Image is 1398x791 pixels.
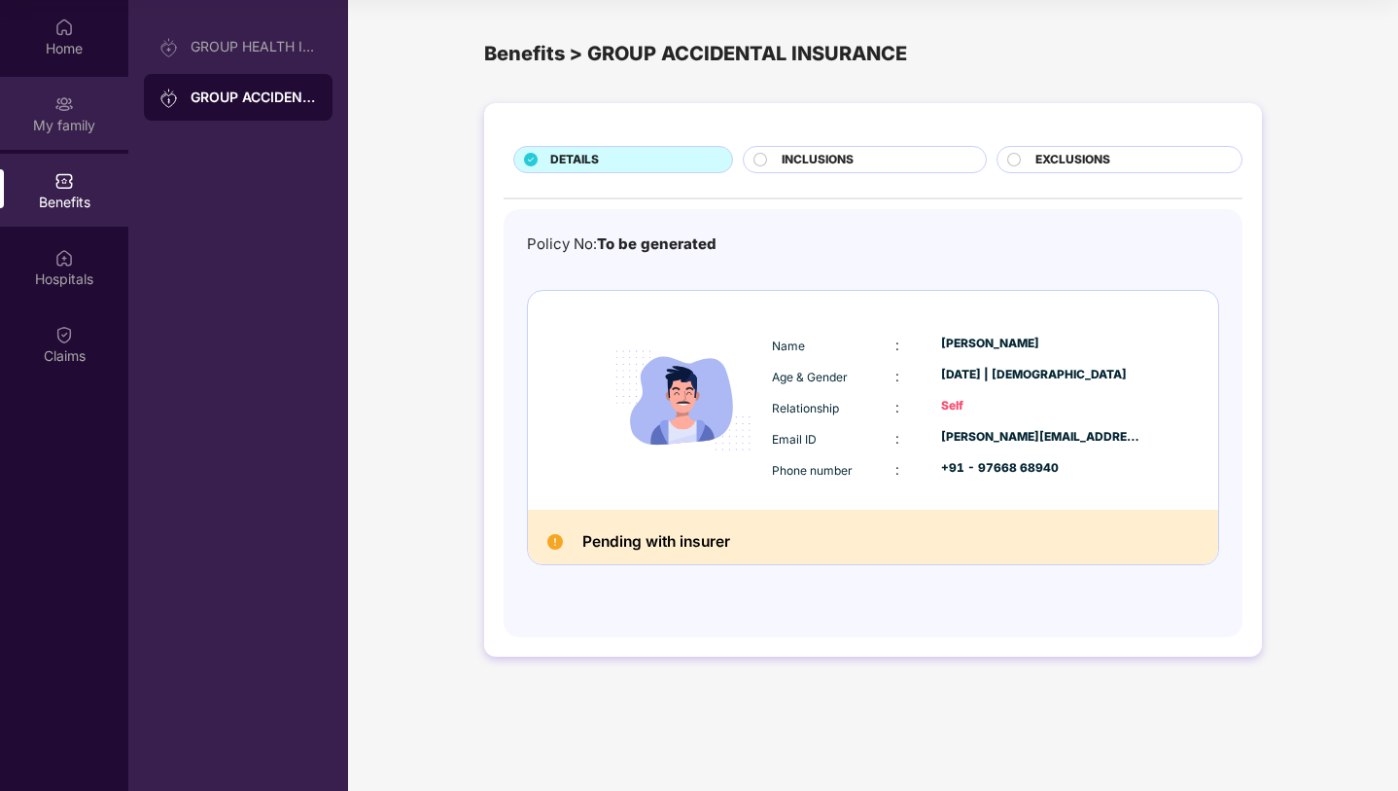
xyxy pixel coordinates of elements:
[772,401,839,415] span: Relationship
[484,39,1262,69] div: Benefits > GROUP ACCIDENTAL INSURANCE
[582,529,730,556] h2: Pending with insurer
[54,248,74,268] img: svg+xml;base64,PHN2ZyBpZD0iSG9zcGl0YWxzIiB4bWxucz0iaHR0cDovL3d3dy53My5vcmcvMjAwMC9zdmciIHdpZHRoPS...
[941,366,1141,384] div: [DATE] | [DEMOGRAPHIC_DATA]
[941,335,1141,353] div: [PERSON_NAME]
[54,325,74,344] img: svg+xml;base64,PHN2ZyBpZD0iQ2xhaW0iIHhtbG5zPSJodHRwOi8vd3d3LnczLm9yZy8yMDAwL3N2ZyIgd2lkdGg9IjIwIi...
[895,461,899,478] span: :
[527,233,716,256] div: Policy No:
[941,397,1141,415] div: Self
[772,463,853,478] span: Phone number
[191,39,317,54] div: GROUP HEALTH INSURANCE
[782,151,854,169] span: INCLUSIONS
[941,428,1141,447] div: [PERSON_NAME][EMAIL_ADDRESS][DOMAIN_NAME]
[54,171,74,191] img: svg+xml;base64,PHN2ZyBpZD0iQmVuZWZpdHMiIHhtbG5zPSJodHRwOi8vd3d3LnczLm9yZy8yMDAwL3N2ZyIgd2lkdGg9Ij...
[547,534,563,550] img: Pending
[159,89,179,108] img: svg+xml;base64,PHN2ZyB3aWR0aD0iMjAiIGhlaWdodD0iMjAiIHZpZXdCb3g9IjAgMCAyMCAyMCIgZmlsbD0ibm9uZSIgeG...
[597,234,716,253] span: To be generated
[599,316,767,485] img: icon
[941,459,1141,478] div: +91 - 97668 68940
[772,339,805,353] span: Name
[54,18,74,37] img: svg+xml;base64,PHN2ZyBpZD0iSG9tZSIgeG1sbnM9Imh0dHA6Ly93d3cudzMub3JnLzIwMDAvc3ZnIiB3aWR0aD0iMjAiIG...
[895,337,899,353] span: :
[159,38,179,57] img: svg+xml;base64,PHN2ZyB3aWR0aD0iMjAiIGhlaWdodD0iMjAiIHZpZXdCb3g9IjAgMCAyMCAyMCIgZmlsbD0ibm9uZSIgeG...
[895,368,899,384] span: :
[191,88,317,107] div: GROUP ACCIDENTAL INSURANCE
[772,432,817,447] span: Email ID
[895,399,899,415] span: :
[1035,151,1110,169] span: EXCLUSIONS
[54,94,74,114] img: svg+xml;base64,PHN2ZyB3aWR0aD0iMjAiIGhlaWdodD0iMjAiIHZpZXdCb3g9IjAgMCAyMCAyMCIgZmlsbD0ibm9uZSIgeG...
[895,430,899,447] span: :
[772,370,848,384] span: Age & Gender
[550,151,599,169] span: DETAILS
